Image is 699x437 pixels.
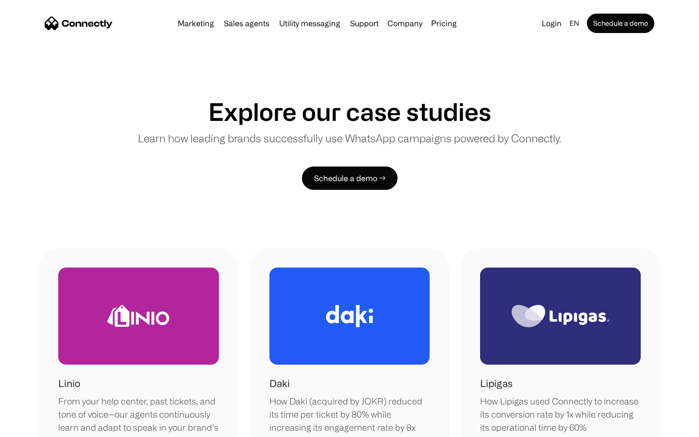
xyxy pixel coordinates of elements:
[538,17,566,30] a: Login
[58,376,80,391] h1: Linio
[269,376,290,391] h1: Daki
[326,305,373,327] img: Daki Logo
[220,19,273,27] a: Sales agents
[174,19,218,27] a: Marketing
[275,19,344,27] a: Utility messaging
[569,17,579,30] div: en
[10,419,58,434] aside: Language selected: English
[346,19,383,27] a: Support
[587,14,654,33] a: Schedule a demo
[208,97,491,126] h1: Explore our case studies
[19,420,58,434] ul: Language list
[480,376,513,391] h1: Lipigas
[480,395,641,434] div: How Lipigas used Connectly to increase its conversion rate by 1x while reducing its operational t...
[387,17,422,30] div: Company
[45,16,113,31] a: home
[566,17,585,30] div: en
[384,17,425,30] div: Company
[427,19,461,27] a: Pricing
[302,167,398,190] a: Schedule a demo →
[107,305,169,327] img: Linio Logo
[138,130,561,146] p: Learn how leading brands successfully use WhatsApp campaigns powered by Connectly.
